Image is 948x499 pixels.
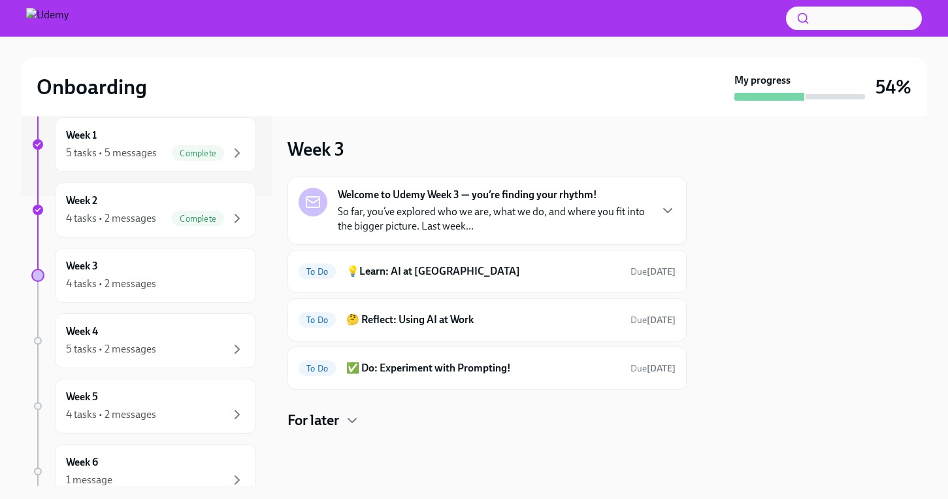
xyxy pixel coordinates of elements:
a: To Do💡Learn: AI at [GEOGRAPHIC_DATA]Due[DATE] [299,261,676,282]
h6: Week 5 [66,390,98,404]
span: August 16th, 2025 09:00 [630,314,676,326]
img: Udemy [26,8,69,29]
h3: Week 3 [287,137,344,161]
div: 5 tasks • 5 messages [66,146,157,160]
a: To Do✅ Do: Experiment with Prompting!Due[DATE] [299,358,676,379]
div: For later [287,411,687,430]
a: Week 54 tasks • 2 messages [31,379,256,434]
h6: Week 6 [66,455,98,470]
span: Complete [172,214,224,224]
a: To Do🤔 Reflect: Using AI at WorkDue[DATE] [299,309,676,330]
a: Week 45 tasks • 2 messages [31,313,256,368]
h6: 💡Learn: AI at [GEOGRAPHIC_DATA] [346,264,620,279]
strong: My progress [734,73,791,88]
span: Complete [172,148,224,158]
div: 4 tasks • 2 messages [66,277,156,291]
strong: [DATE] [647,315,676,326]
span: To Do [299,315,336,325]
div: 5 tasks • 2 messages [66,342,156,356]
h6: ✅ Do: Experiment with Prompting! [346,361,620,375]
h2: Onboarding [37,74,147,100]
span: August 16th, 2025 09:00 [630,362,676,375]
h4: For later [287,411,339,430]
span: Due [630,315,676,326]
span: August 16th, 2025 09:00 [630,266,676,278]
a: Week 15 tasks • 5 messagesComplete [31,117,256,172]
h6: Week 4 [66,324,98,339]
h6: Week 2 [66,194,97,208]
p: So far, you’ve explored who we are, what we do, and where you fit into the bigger picture. Last w... [338,205,649,233]
span: To Do [299,267,336,277]
div: 4 tasks • 2 messages [66,211,156,226]
strong: [DATE] [647,363,676,374]
h3: 54% [875,75,911,99]
h6: 🤔 Reflect: Using AI at Work [346,313,620,327]
h6: Week 1 [66,128,97,143]
span: To Do [299,364,336,373]
a: Week 24 tasks • 2 messagesComplete [31,182,256,237]
div: 1 message [66,473,112,487]
h6: Week 3 [66,259,98,273]
span: Due [630,363,676,374]
div: 4 tasks • 2 messages [66,407,156,422]
span: Due [630,266,676,277]
a: Week 61 message [31,444,256,499]
strong: Welcome to Udemy Week 3 — you’re finding your rhythm! [338,188,597,202]
strong: [DATE] [647,266,676,277]
a: Week 34 tasks • 2 messages [31,248,256,303]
